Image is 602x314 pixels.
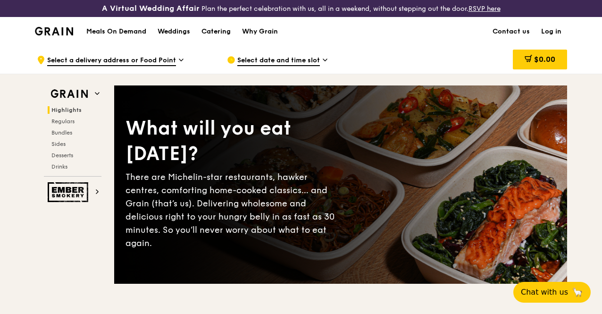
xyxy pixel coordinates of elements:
a: Log in [535,17,567,46]
span: Regulars [51,118,75,125]
div: Weddings [158,17,190,46]
div: What will you eat [DATE]? [125,116,341,167]
span: Select date and time slot [237,56,320,66]
div: There are Michelin-star restaurants, hawker centres, comforting home-cooked classics… and Grain (... [125,170,341,250]
a: Why Grain [236,17,284,46]
img: Grain [35,27,73,35]
a: Weddings [152,17,196,46]
span: Desserts [51,152,73,159]
div: Why Grain [242,17,278,46]
img: Grain web logo [48,85,91,102]
h1: Meals On Demand [86,27,146,36]
a: GrainGrain [35,17,73,45]
span: Sides [51,141,66,147]
span: Bundles [51,129,72,136]
div: Catering [201,17,231,46]
span: Highlights [51,107,82,113]
span: 🦙 [572,287,583,298]
a: Catering [196,17,236,46]
span: Drinks [51,163,67,170]
span: $0.00 [534,55,555,64]
span: Chat with us [521,287,568,298]
button: Chat with us🦙 [513,282,591,303]
h3: A Virtual Wedding Affair [102,4,200,13]
span: Select a delivery address or Food Point [47,56,176,66]
img: Ember Smokery web logo [48,182,91,202]
div: Plan the perfect celebration with us, all in a weekend, without stepping out the door. [100,4,502,13]
a: RSVP here [468,5,501,13]
a: Contact us [487,17,535,46]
